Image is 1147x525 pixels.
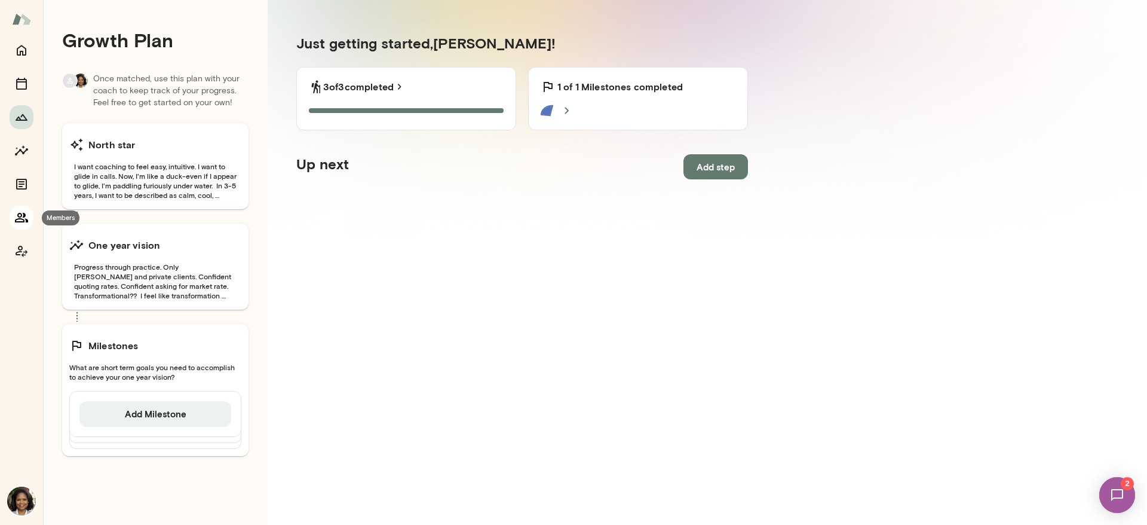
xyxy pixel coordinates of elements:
button: Sessions [10,72,33,96]
button: Home [10,38,33,62]
button: Add Milestone [79,401,231,426]
h4: Growth Plan [62,29,249,51]
a: 3of3completed [323,80,406,94]
button: Members [10,206,33,230]
h6: 1 of 1 Milestones completed [557,80,683,94]
button: One year visionProgress through practice. Only [PERSON_NAME] and private clients. Confident quoti... [62,224,249,310]
div: Members [42,210,79,225]
div: Add Milestone [69,391,241,437]
h6: Milestones [88,338,139,353]
button: Insights [10,139,33,163]
button: Growth Plan [10,105,33,129]
button: North starI want coaching to feel easy, intuitive. I want to glide in calls. Now, I'm like a duck... [62,123,249,209]
img: Mento [12,8,31,30]
button: Documents [10,172,33,196]
p: Once matched, use this plan with your coach to keep track of your progress. Feel free to get star... [93,73,249,109]
img: Cheryl Mills [7,487,36,515]
button: Coach app [10,239,33,263]
h5: Just getting started, [PERSON_NAME] ! [296,33,748,53]
span: Progress through practice. Only [PERSON_NAME] and private clients. Confident quoting rates. Confi... [69,262,241,300]
span: I want coaching to feel easy, intuitive. I want to glide in calls. Now, I'm like a duck-even if I... [69,161,241,200]
button: Add step [683,154,748,179]
span: What are short term goals you need to accomplish to achieve your one year vision? [69,362,241,381]
h5: Up next [296,154,349,179]
h6: One year vision [88,238,160,252]
img: Cheryl Mills [73,74,88,88]
h6: North star [88,138,136,152]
